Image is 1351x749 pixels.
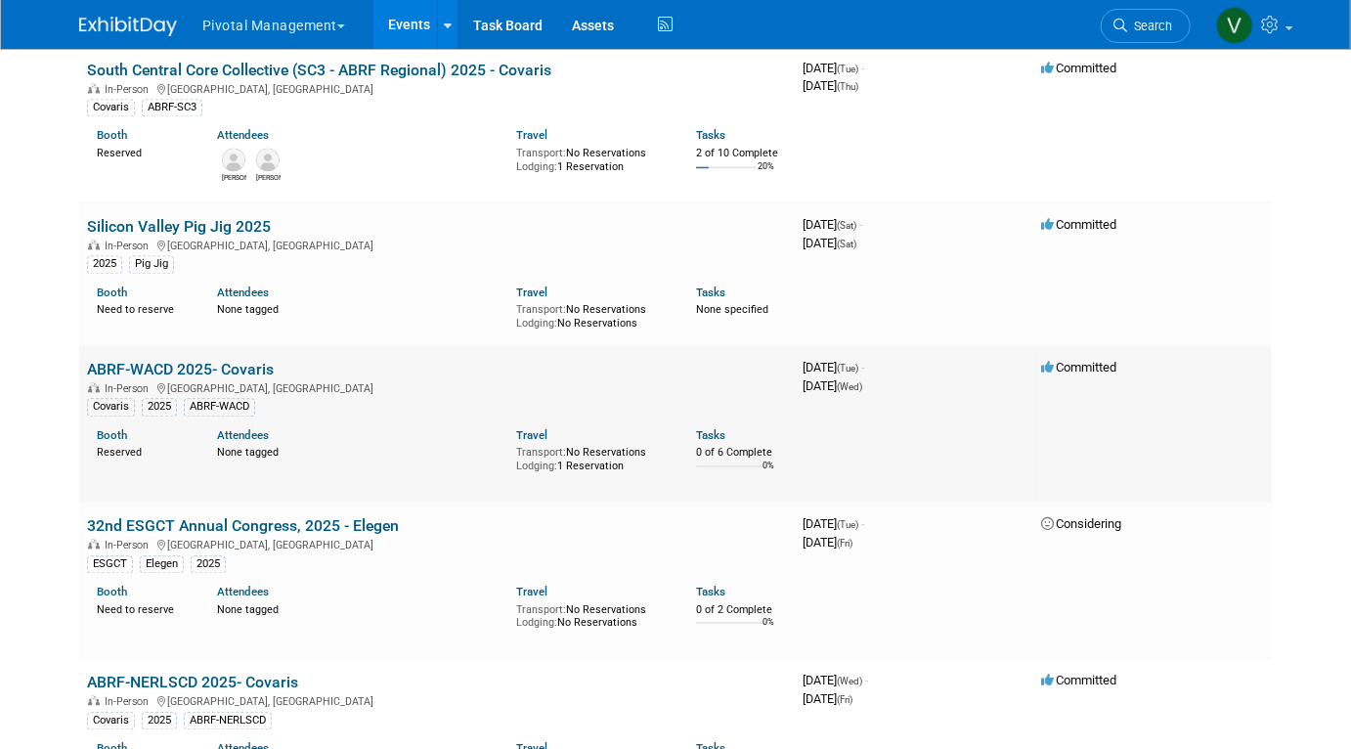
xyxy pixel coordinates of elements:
img: In-Person Event [88,539,100,549]
span: - [865,673,868,687]
div: Tom O'Hare [256,171,281,183]
span: (Fri) [837,538,852,549]
div: 0 of 2 Complete [696,603,787,617]
span: Committed [1041,673,1116,687]
a: Search [1101,9,1191,43]
span: - [861,360,864,374]
div: 2 of 10 Complete [696,147,787,160]
span: - [861,61,864,75]
span: In-Person [105,240,154,252]
span: (Sat) [837,220,856,231]
div: 2025 [191,555,226,573]
a: Tasks [696,585,725,598]
span: Lodging: [516,460,557,472]
span: In-Person [105,539,154,551]
span: Lodging: [516,616,557,629]
a: Attendees [217,428,269,442]
span: [DATE] [803,217,862,232]
a: Booth [97,585,127,598]
span: [DATE] [803,236,856,250]
div: 0 of 6 Complete [696,446,787,460]
span: [DATE] [803,61,864,75]
span: (Thu) [837,81,858,92]
span: Committed [1041,360,1116,374]
span: In-Person [105,695,154,708]
img: Tom O'Hare [256,148,280,171]
img: ExhibitDay [79,17,177,36]
div: None tagged [217,442,502,460]
div: No Reservations No Reservations [516,599,667,630]
div: 2025 [142,398,177,416]
span: (Wed) [837,676,862,686]
a: ABRF-NERLSCD 2025- Covaris [87,673,298,691]
div: Pig Jig [129,255,174,273]
a: Attendees [217,128,269,142]
span: Lodging: [516,317,557,330]
a: Travel [516,286,547,299]
div: [GEOGRAPHIC_DATA], [GEOGRAPHIC_DATA] [87,80,787,96]
a: Tasks [696,428,725,442]
div: No Reservations No Reservations [516,299,667,330]
div: ABRF-SC3 [142,99,202,116]
div: ABRF-WACD [184,398,255,416]
a: Travel [516,428,547,442]
a: 32nd ESGCT Annual Congress, 2025 - Elegen [87,516,399,535]
span: [DATE] [803,516,864,531]
span: Committed [1041,217,1116,232]
div: Covaris [87,99,135,116]
span: [DATE] [803,691,852,706]
a: Tasks [696,286,725,299]
span: Committed [1041,61,1116,75]
div: Covaris [87,398,135,416]
a: Travel [516,128,547,142]
td: 20% [758,161,774,188]
span: (Wed) [837,381,862,392]
a: ABRF-WACD 2025- Covaris [87,360,274,378]
span: Transport: [516,303,566,316]
div: Need to reserve [97,599,188,617]
a: Silicon Valley Pig Jig 2025 [87,217,271,236]
span: [DATE] [803,378,862,393]
span: Search [1127,19,1172,33]
td: 0% [763,461,774,487]
span: Transport: [516,446,566,459]
span: None specified [696,303,768,316]
span: [DATE] [803,673,868,687]
img: In-Person Event [88,83,100,93]
div: [GEOGRAPHIC_DATA], [GEOGRAPHIC_DATA] [87,237,787,252]
a: Travel [516,585,547,598]
div: Reserved [97,143,188,160]
a: Attendees [217,585,269,598]
a: Booth [97,428,127,442]
span: Transport: [516,147,566,159]
span: (Tue) [837,519,858,530]
span: [DATE] [803,535,852,550]
td: 0% [763,617,774,643]
div: 2025 [87,255,122,273]
div: [GEOGRAPHIC_DATA], [GEOGRAPHIC_DATA] [87,536,787,551]
div: [GEOGRAPHIC_DATA], [GEOGRAPHIC_DATA] [87,379,787,395]
span: - [861,516,864,531]
span: Transport: [516,603,566,616]
span: (Fri) [837,694,852,705]
div: None tagged [217,599,502,617]
div: None tagged [217,299,502,317]
span: [DATE] [803,78,858,93]
span: (Tue) [837,64,858,74]
div: No Reservations 1 Reservation [516,442,667,472]
a: Attendees [217,286,269,299]
a: Booth [97,286,127,299]
div: No Reservations 1 Reservation [516,143,667,173]
span: In-Person [105,382,154,395]
img: In-Person Event [88,382,100,392]
img: Rob Brown [222,148,245,171]
img: Valerie Weld [1216,7,1253,44]
div: Covaris [87,712,135,729]
a: South Central Core Collective (SC3 - ABRF Regional) 2025 - Covaris [87,61,551,79]
span: In-Person [105,83,154,96]
span: Lodging: [516,160,557,173]
div: ESGCT [87,555,133,573]
div: 2025 [142,712,177,729]
span: (Sat) [837,239,856,249]
a: Tasks [696,128,725,142]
